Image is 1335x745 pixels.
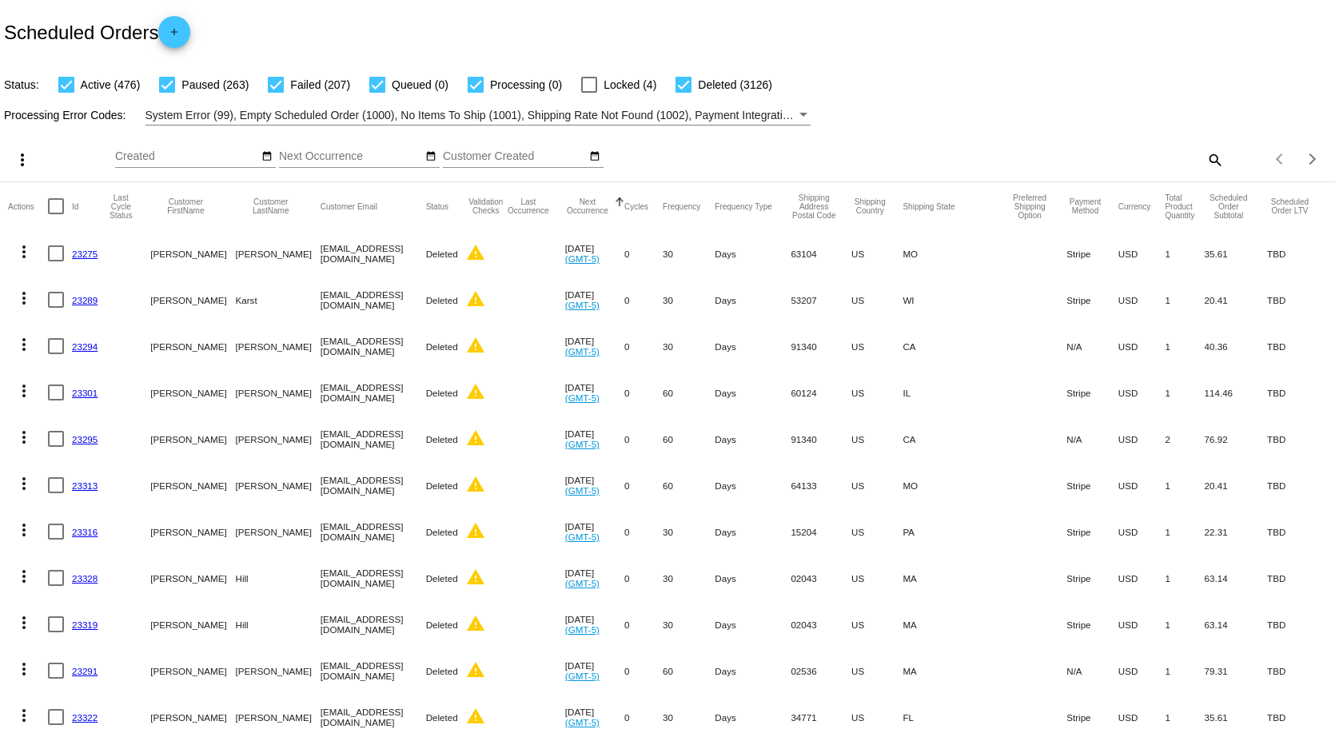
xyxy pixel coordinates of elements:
[236,277,321,323] mat-cell: Karst
[715,694,791,740] mat-cell: Days
[851,647,903,694] mat-cell: US
[1066,555,1118,601] mat-cell: Stripe
[1118,277,1166,323] mat-cell: USD
[321,555,426,601] mat-cell: [EMAIL_ADDRESS][DOMAIN_NAME]
[565,601,624,647] mat-cell: [DATE]
[624,694,663,740] mat-cell: 0
[14,659,34,679] mat-icon: more_vert
[1205,694,1268,740] mat-cell: 35.61
[426,573,458,584] span: Deleted
[1118,508,1166,555] mat-cell: USD
[624,508,663,555] mat-cell: 0
[1205,147,1224,172] mat-icon: search
[4,78,39,91] span: Status:
[466,707,485,726] mat-icon: warning
[1297,143,1329,175] button: Next page
[236,555,321,601] mat-cell: Hill
[72,388,98,398] a: 23301
[903,694,1007,740] mat-cell: FL
[851,601,903,647] mat-cell: US
[663,694,715,740] mat-cell: 30
[1165,182,1204,230] mat-header-cell: Total Product Quantity
[466,428,485,448] mat-icon: warning
[663,462,715,508] mat-cell: 60
[236,369,321,416] mat-cell: [PERSON_NAME]
[565,369,624,416] mat-cell: [DATE]
[903,647,1007,694] mat-cell: MA
[321,508,426,555] mat-cell: [EMAIL_ADDRESS][DOMAIN_NAME]
[565,624,600,635] a: (GMT-5)
[321,201,377,211] button: Change sorting for CustomerEmail
[72,295,98,305] a: 23289
[1165,555,1204,601] mat-cell: 1
[715,555,791,601] mat-cell: Days
[1118,230,1166,277] mat-cell: USD
[426,249,458,259] span: Deleted
[715,416,791,462] mat-cell: Days
[426,527,458,537] span: Deleted
[791,508,851,555] mat-cell: 15204
[72,434,98,444] a: 23295
[565,230,624,277] mat-cell: [DATE]
[181,75,249,94] span: Paused (263)
[466,243,485,262] mat-icon: warning
[72,527,98,537] a: 23316
[565,416,624,462] mat-cell: [DATE]
[1118,416,1166,462] mat-cell: USD
[321,694,426,740] mat-cell: [EMAIL_ADDRESS][DOMAIN_NAME]
[490,75,562,94] span: Processing (0)
[14,613,34,632] mat-icon: more_vert
[663,230,715,277] mat-cell: 30
[1165,277,1204,323] mat-cell: 1
[565,439,600,449] a: (GMT-5)
[1267,647,1327,694] mat-cell: TBD
[903,230,1007,277] mat-cell: MO
[791,555,851,601] mat-cell: 02043
[624,277,663,323] mat-cell: 0
[851,416,903,462] mat-cell: US
[1118,555,1166,601] mat-cell: USD
[663,416,715,462] mat-cell: 60
[236,323,321,369] mat-cell: [PERSON_NAME]
[565,485,600,496] a: (GMT-5)
[426,388,458,398] span: Deleted
[1066,462,1118,508] mat-cell: Stripe
[565,671,600,681] a: (GMT-5)
[1267,601,1327,647] mat-cell: TBD
[466,521,485,540] mat-icon: warning
[321,277,426,323] mat-cell: [EMAIL_ADDRESS][DOMAIN_NAME]
[1267,369,1327,416] mat-cell: TBD
[150,197,221,215] button: Change sorting for CustomerFirstName
[1267,416,1327,462] mat-cell: TBD
[426,201,448,211] button: Change sorting for Status
[715,323,791,369] mat-cell: Days
[663,369,715,416] mat-cell: 60
[1118,601,1166,647] mat-cell: USD
[1205,230,1268,277] mat-cell: 35.61
[1066,416,1118,462] mat-cell: N/A
[791,647,851,694] mat-cell: 02536
[851,462,903,508] mat-cell: US
[1205,369,1268,416] mat-cell: 114.46
[663,201,700,211] button: Change sorting for Frequency
[851,508,903,555] mat-cell: US
[851,369,903,416] mat-cell: US
[321,462,426,508] mat-cell: [EMAIL_ADDRESS][DOMAIN_NAME]
[1066,508,1118,555] mat-cell: Stripe
[1205,193,1253,220] button: Change sorting for Subtotal
[150,462,235,508] mat-cell: [PERSON_NAME]
[1066,277,1118,323] mat-cell: Stripe
[903,555,1007,601] mat-cell: MA
[236,508,321,555] mat-cell: [PERSON_NAME]
[14,706,34,725] mat-icon: more_vert
[903,323,1007,369] mat-cell: CA
[1066,694,1118,740] mat-cell: Stripe
[1267,555,1327,601] mat-cell: TBD
[791,369,851,416] mat-cell: 60124
[236,197,306,215] button: Change sorting for CustomerLastName
[115,150,259,163] input: Created
[466,614,485,633] mat-icon: warning
[1066,369,1118,416] mat-cell: Stripe
[1165,230,1204,277] mat-cell: 1
[1066,230,1118,277] mat-cell: Stripe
